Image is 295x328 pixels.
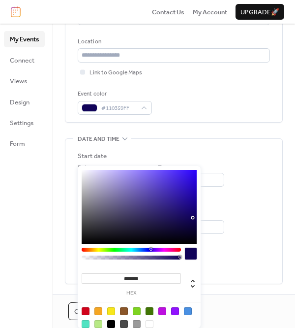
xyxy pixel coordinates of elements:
[4,52,45,68] a: Connect
[94,307,102,315] div: #F5A623
[78,134,119,144] span: Date and time
[158,163,171,173] span: Time
[82,291,181,296] label: hex
[146,320,153,328] div: #FFFFFF
[10,118,33,128] span: Settings
[107,307,115,315] div: #F8E71C
[78,151,107,161] div: Start date
[158,307,166,315] div: #BD10E0
[146,307,153,315] div: #417505
[171,307,179,315] div: #9013FE
[4,94,45,110] a: Design
[4,135,45,151] a: Form
[133,320,141,328] div: #9B9B9B
[184,307,192,315] div: #4A90E2
[152,7,184,17] a: Contact Us
[10,139,25,149] span: Form
[78,89,150,99] div: Event color
[193,7,227,17] a: My Account
[68,302,106,320] button: Cancel
[236,4,284,20] button: Upgrade🚀
[89,68,142,78] span: Link to Google Maps
[74,307,100,317] span: Cancel
[82,307,89,315] div: #D0021B
[120,320,128,328] div: #4A4A4A
[78,37,268,47] div: Location
[120,307,128,315] div: #8B572A
[10,76,27,86] span: Views
[4,115,45,131] a: Settings
[133,307,141,315] div: #7ED321
[10,34,39,44] span: My Events
[240,7,279,17] span: Upgrade 🚀
[107,320,115,328] div: #000000
[94,320,102,328] div: #B8E986
[10,56,34,66] span: Connect
[101,103,136,113] span: #110359FF
[11,6,21,17] img: logo
[82,320,89,328] div: #50E3C2
[4,73,45,89] a: Views
[10,98,29,107] span: Design
[4,31,45,47] a: My Events
[78,163,90,173] span: Date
